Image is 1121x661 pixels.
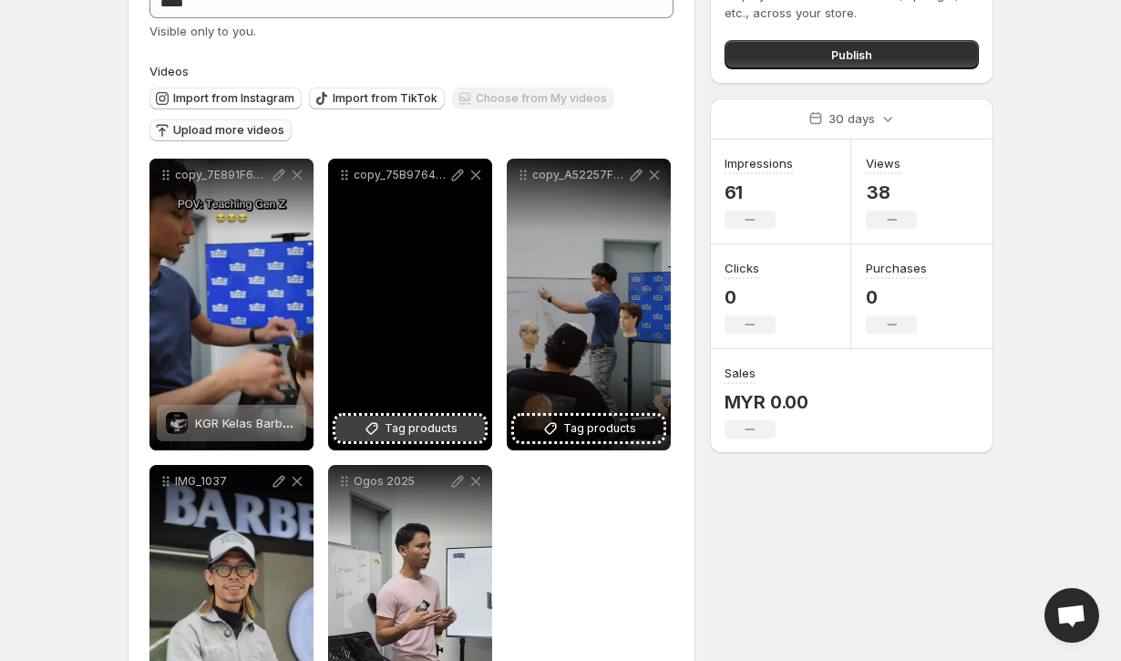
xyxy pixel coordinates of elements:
p: 30 days [828,109,875,128]
button: Import from Instagram [149,88,302,109]
span: Import from Instagram [173,91,294,106]
div: copy_7E891F68-E744-45DE-AE87-546DF9730497KGR Kelas Barbering AsasKGR Kelas Barbering Asas [149,159,314,450]
p: 0 [725,286,776,308]
div: copy_75B9764D-C1E9-41CD-ACA0-2765172D8D95Tag products [328,159,492,450]
span: Visible only to you. [149,24,256,38]
div: copy_A52257FD-D1F7-4E3D-B1BD-2B3FE7ADF582Tag products [507,159,671,450]
p: Ogos 2025 [354,474,448,489]
span: Import from TikTok [333,91,437,106]
p: MYR 0.00 [725,391,808,413]
p: 0 [866,286,927,308]
p: 38 [866,181,917,203]
span: Tag products [563,419,636,438]
img: KGR Kelas Barbering Asas [166,412,188,434]
p: copy_75B9764D-C1E9-41CD-ACA0-2765172D8D95 [354,168,448,182]
h3: Sales [725,364,756,382]
button: Tag products [335,416,485,441]
button: Tag products [514,416,663,441]
span: Videos [149,64,189,78]
h3: Impressions [725,154,793,172]
p: copy_7E891F68-E744-45DE-AE87-546DF9730497 [175,168,270,182]
button: Upload more videos [149,119,292,141]
p: copy_A52257FD-D1F7-4E3D-B1BD-2B3FE7ADF582 [532,168,627,182]
h3: Clicks [725,259,759,277]
span: Tag products [385,419,458,438]
p: 61 [725,181,793,203]
button: Publish [725,40,979,69]
div: Open chat [1044,588,1099,643]
span: Publish [831,46,872,64]
h3: Views [866,154,900,172]
span: KGR Kelas Barbering Asas [195,416,344,430]
p: IMG_1037 [175,474,270,489]
span: Upload more videos [173,123,284,138]
button: Import from TikTok [309,88,445,109]
h3: Purchases [866,259,927,277]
